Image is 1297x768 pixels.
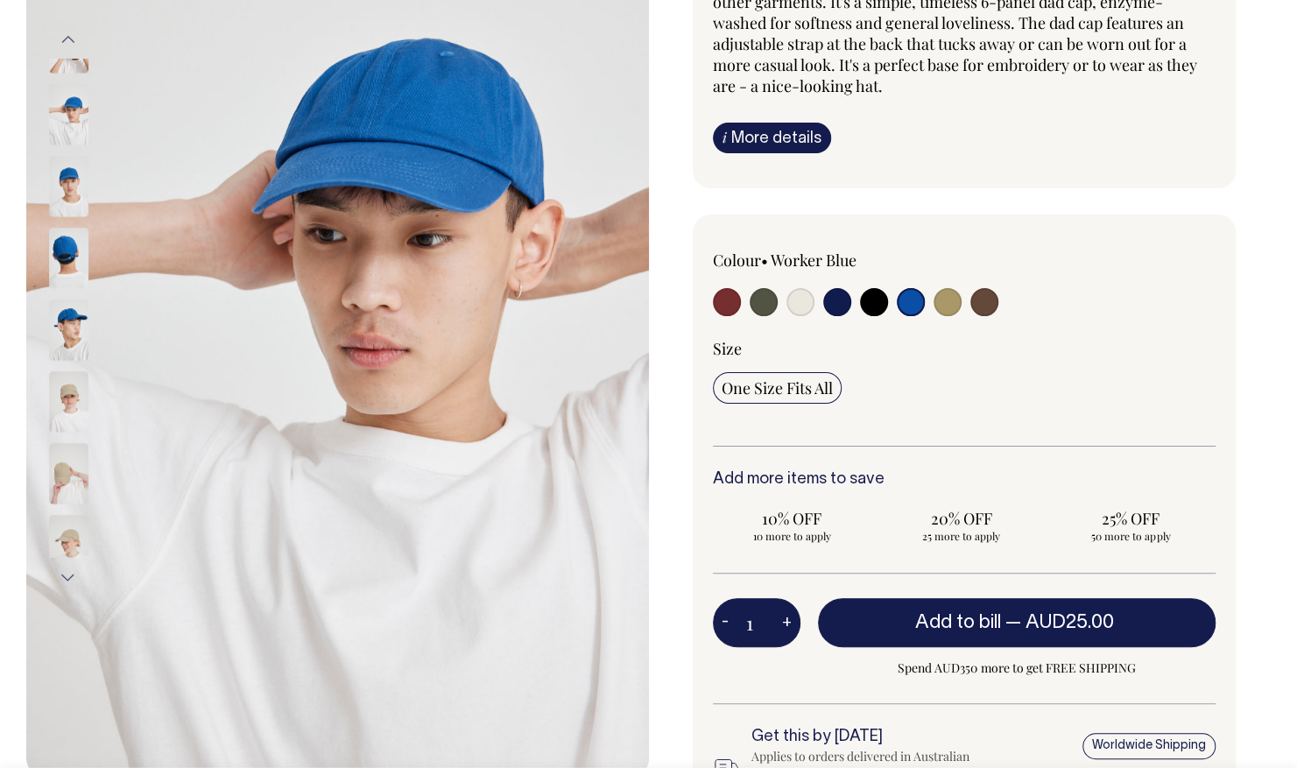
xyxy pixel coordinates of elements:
[915,614,1001,631] span: Add to bill
[722,508,863,529] span: 10% OFF
[49,371,88,433] img: washed-khaki
[722,529,863,543] span: 10 more to apply
[761,250,768,271] span: •
[713,605,737,640] button: -
[49,443,88,504] img: washed-khaki
[751,729,987,746] h6: Get this by [DATE]
[891,508,1032,529] span: 20% OFF
[1060,529,1201,543] span: 50 more to apply
[773,605,800,640] button: +
[55,558,81,597] button: Next
[713,250,914,271] div: Colour
[891,529,1032,543] span: 25 more to apply
[713,471,1216,489] h6: Add more items to save
[713,338,1216,359] div: Size
[49,228,88,289] img: worker-blue
[713,372,842,404] input: One Size Fits All
[713,503,871,548] input: 10% OFF 10 more to apply
[722,377,833,398] span: One Size Fits All
[723,128,727,146] span: i
[818,598,1216,647] button: Add to bill —AUD25.00
[1051,503,1209,548] input: 25% OFF 50 more to apply
[49,515,88,576] img: washed-khaki
[49,84,88,145] img: worker-blue
[1026,614,1114,631] span: AUD25.00
[882,503,1040,548] input: 20% OFF 25 more to apply
[818,658,1216,679] span: Spend AUD350 more to get FREE SHIPPING
[49,299,88,361] img: worker-blue
[1005,614,1118,631] span: —
[55,20,81,60] button: Previous
[713,123,831,153] a: iMore details
[1060,508,1201,529] span: 25% OFF
[49,156,88,217] img: worker-blue
[771,250,856,271] label: Worker Blue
